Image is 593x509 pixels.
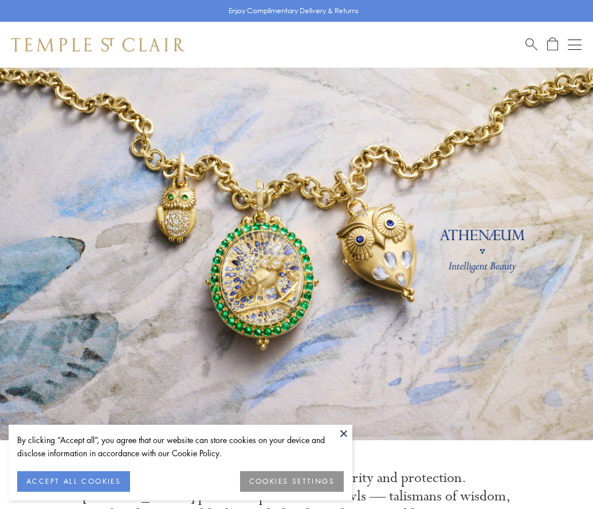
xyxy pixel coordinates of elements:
[229,5,359,17] p: Enjoy Complimentary Delivery & Returns
[17,471,130,492] button: ACCEPT ALL COOKIES
[525,37,537,52] a: Search
[568,38,582,52] button: Open navigation
[240,471,344,492] button: COOKIES SETTINGS
[547,37,558,52] a: Open Shopping Bag
[11,38,184,52] img: Temple St. Clair
[17,433,344,460] div: By clicking “Accept all”, you agree that our website can store cookies on your device and disclos...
